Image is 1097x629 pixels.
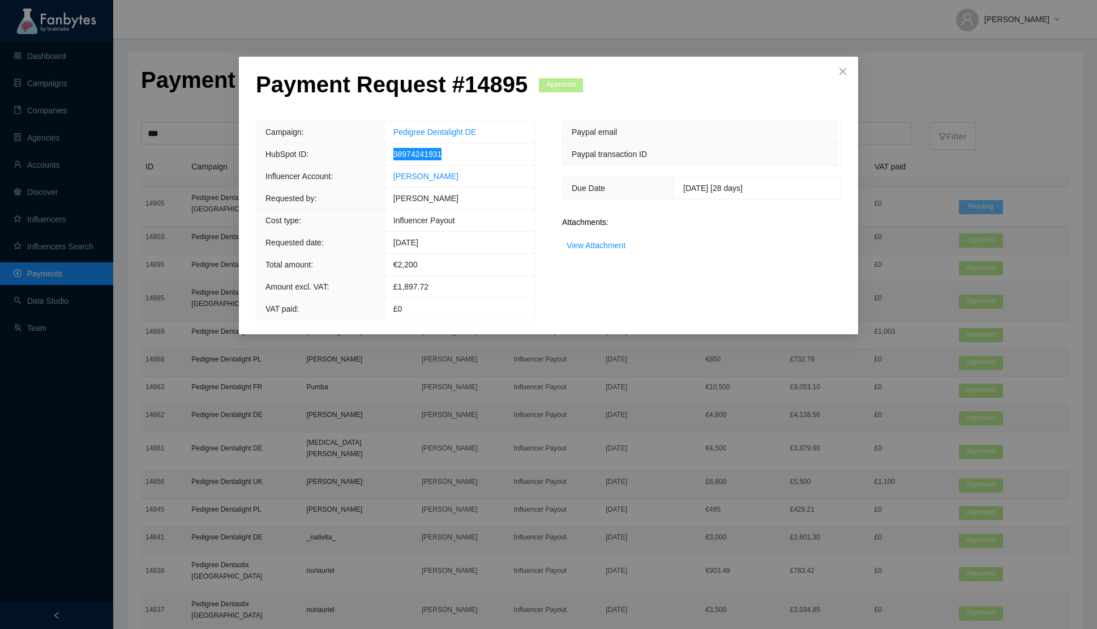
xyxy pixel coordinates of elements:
span: £1,897.72 [393,282,428,291]
span: 38974241931 [393,150,442,159]
span: £0 [393,304,402,313]
span: € 2,200 [393,260,418,269]
button: Close [828,57,858,87]
span: Paypal transaction ID [572,150,647,159]
span: Cost type: [265,216,301,225]
span: [PERSON_NAME] [393,194,458,203]
span: Influencer Payout [393,216,455,225]
span: Approved [539,78,583,92]
a: View Attachment [567,241,625,250]
span: Requested by: [265,194,316,203]
span: Due Date [572,184,605,193]
span: Influencer Account: [265,172,333,181]
a: Pedigree Dentalight DE [393,127,476,137]
span: Campaign: [265,127,304,137]
a: [PERSON_NAME] [393,172,458,181]
span: Paypal email [572,127,617,137]
span: Amount excl. VAT: [265,282,329,291]
p: Payment Request # 14895 [256,71,528,98]
span: [DATE] [28 days] [683,184,743,193]
span: HubSpot ID: [265,150,308,159]
span: Requested date: [265,238,324,247]
span: [DATE] [393,238,418,247]
span: Total amount: [265,260,313,269]
span: VAT paid: [265,304,299,313]
span: close [838,67,847,76]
